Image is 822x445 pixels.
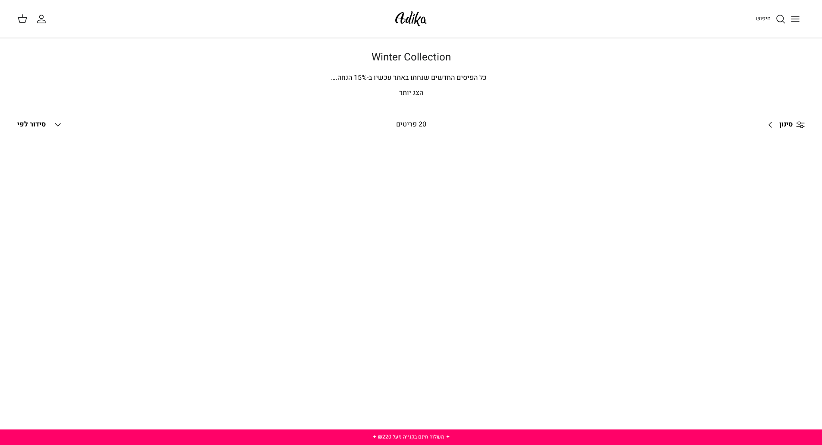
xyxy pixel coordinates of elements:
[756,14,786,24] a: חיפוש
[779,119,793,130] span: סינון
[17,115,63,134] button: סידור לפי
[17,119,46,129] span: סידור לפי
[320,119,502,130] div: 20 פריטים
[354,73,362,83] span: 15
[109,51,713,64] h1: Winter Collection
[36,14,50,24] a: החשבון שלי
[109,88,713,99] p: הצג יותר
[393,9,429,29] img: Adika IL
[756,14,771,22] span: חיפוש
[331,73,367,83] span: % הנחה.
[372,433,450,441] a: ✦ משלוח חינם בקנייה מעל ₪220 ✦
[367,73,487,83] span: כל הפיסים החדשים שנחתו באתר עכשיו ב-
[762,114,805,135] a: סינון
[786,9,805,28] button: Toggle menu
